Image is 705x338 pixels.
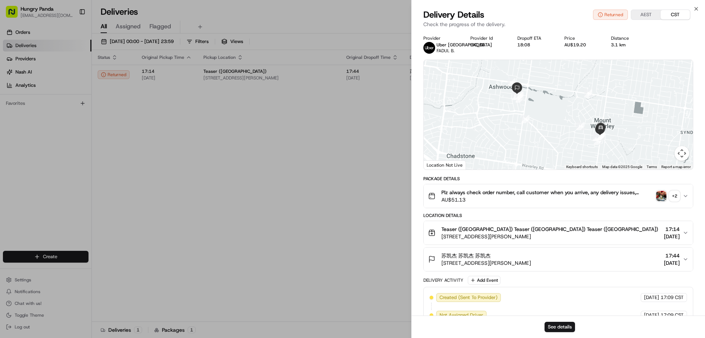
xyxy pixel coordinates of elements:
img: Nash [7,7,22,22]
button: See details [545,322,575,332]
span: Map data ©2025 Google [602,165,642,169]
img: Google [426,160,450,170]
div: Dropoff ETA [517,35,553,41]
div: Provider Id [470,35,506,41]
button: Keyboard shortcuts [566,164,598,170]
button: Teaser ([GEOGRAPHIC_DATA]) Teaser ([GEOGRAPHIC_DATA]) Teaser ([GEOGRAPHIC_DATA])[STREET_ADDRESS][... [424,221,693,245]
img: 1736555255976-a54dd68f-1ca7-489b-9aae-adbdc363a1c4 [7,70,21,83]
a: 📗Knowledge Base [4,161,59,175]
span: FADUL B. [437,48,455,54]
p: Welcome 👋 [7,29,134,41]
button: Returned [593,10,628,20]
img: uber-new-logo.jpeg [423,42,435,54]
div: 9 [584,89,592,97]
span: [DATE] [644,312,659,319]
img: 1753817452368-0c19585d-7be3-40d9-9a41-2dc781b3d1eb [15,70,29,83]
div: 3 [594,137,602,145]
button: photo_proof_of_pickup image+2 [656,191,680,201]
a: 💻API Documentation [59,161,121,175]
span: Teaser ([GEOGRAPHIC_DATA]) Teaser ([GEOGRAPHIC_DATA]) Teaser ([GEOGRAPHIC_DATA]) [441,225,658,233]
div: 7 [593,133,601,141]
img: Bea Lacdao [7,107,19,119]
span: Not Assigned Driver [440,312,483,319]
div: Distance [611,35,646,41]
span: • [24,134,27,140]
span: Pylon [73,182,89,188]
div: 10 [507,78,516,86]
a: Terms (opens in new tab) [647,165,657,169]
span: [STREET_ADDRESS][PERSON_NAME] [441,259,531,267]
span: Created (Sent To Provider) [440,294,498,301]
div: Provider [423,35,459,41]
div: Package Details [423,176,693,182]
div: 17 [594,133,602,141]
div: 18:08 [517,42,553,48]
span: • [61,114,64,120]
span: [DATE] [664,233,680,240]
img: 1736555255976-a54dd68f-1ca7-489b-9aae-adbdc363a1c4 [15,114,21,120]
div: 4 [593,133,601,141]
input: Clear [19,47,121,55]
div: Past conversations [7,96,49,102]
span: 8月15日 [28,134,46,140]
span: API Documentation [69,164,118,172]
div: Price [564,35,600,41]
span: [DATE] [664,259,680,267]
span: Knowledge Base [15,164,56,172]
button: AEST [631,10,661,19]
button: Start new chat [125,72,134,81]
div: Delivery Activity [423,277,463,283]
div: AU$19.20 [564,42,600,48]
div: 14 [516,92,524,100]
button: Map camera controls [675,146,689,161]
span: [STREET_ADDRESS][PERSON_NAME] [441,233,658,240]
span: [PERSON_NAME] [23,114,59,120]
img: photo_proof_of_pickup image [656,191,666,201]
span: 8月19日 [65,114,82,120]
button: CST [661,10,690,19]
button: Add Event [468,276,500,285]
div: 💻 [62,165,68,171]
button: See all [114,94,134,103]
span: 17:09 CST [661,294,684,301]
div: Location Details [423,213,693,218]
span: [DATE] [644,294,659,301]
a: Open this area in Google Maps (opens a new window) [426,160,450,170]
button: C4D8E [470,42,484,48]
a: Powered byPylon [52,182,89,188]
span: Plz always check order number, call customer when you arrive, any delivery issues, Contact WhatsA... [441,189,653,196]
div: 3.1 km [611,42,646,48]
button: Plz always check order number, call customer when you arrive, any delivery issues, Contact WhatsA... [424,184,693,208]
span: 苏凯杰 苏凯杰 苏凯杰 [441,252,491,259]
button: 苏凯杰 苏凯杰 苏凯杰[STREET_ADDRESS][PERSON_NAME]17:44[DATE] [424,248,693,271]
span: 17:44 [664,252,680,259]
a: Report a map error [661,165,691,169]
span: Delivery Details [423,9,484,21]
div: Location Not Live [424,160,466,170]
div: + 2 [669,191,680,201]
p: Check the progress of the delivery. [423,21,693,28]
span: Uber [GEOGRAPHIC_DATA] [437,42,492,48]
div: 21 [597,132,605,140]
div: 16 [576,122,585,130]
div: 📗 [7,165,13,171]
div: We're available if you need us! [33,78,101,83]
span: 17:14 [664,225,680,233]
div: Start new chat [33,70,120,78]
span: 17:09 CST [661,312,684,319]
span: AU$51.13 [441,196,653,203]
div: 15 [521,115,529,123]
div: 12 [512,92,520,100]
